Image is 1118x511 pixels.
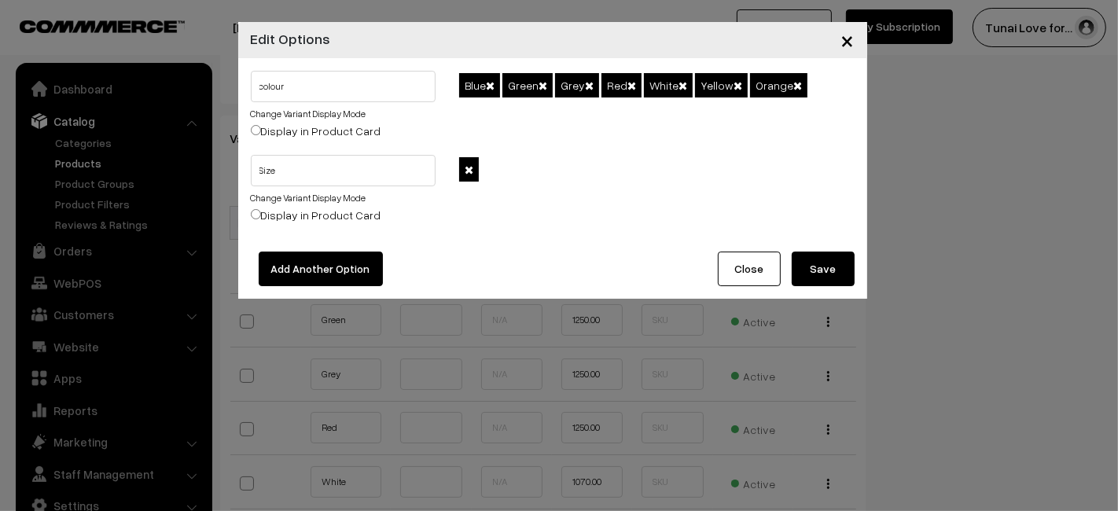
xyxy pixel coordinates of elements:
[259,252,383,286] button: Add Another Option
[251,71,436,102] input: Name
[750,73,807,97] span: Orange
[251,209,261,219] input: Display in Product Card
[695,73,748,97] span: Yellow
[829,16,867,64] button: Close
[718,252,781,286] button: Close
[251,207,381,223] label: Display in Product Card
[502,73,553,97] span: Green
[251,28,331,50] h4: Edit Options
[251,123,381,139] label: Display in Product Card
[251,192,366,204] a: Change Variant Display Mode
[251,155,436,186] input: Name
[792,252,855,286] button: Save
[644,73,693,97] span: White
[251,108,366,119] a: Change Variant Display Mode
[601,73,642,97] span: Red
[555,73,599,97] span: Grey
[841,25,855,54] span: ×
[251,125,261,135] input: Display in Product Card
[459,73,500,97] span: Blue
